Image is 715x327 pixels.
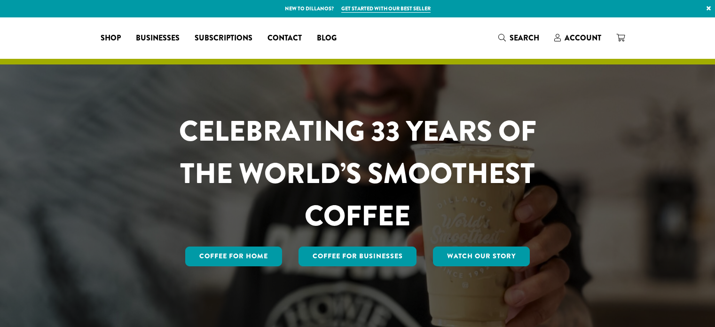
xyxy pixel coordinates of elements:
[565,32,601,43] span: Account
[136,32,180,44] span: Businesses
[341,5,431,13] a: Get started with our best seller
[510,32,539,43] span: Search
[491,30,547,46] a: Search
[299,247,417,266] a: Coffee For Businesses
[195,32,252,44] span: Subscriptions
[267,32,302,44] span: Contact
[151,110,564,237] h1: CELEBRATING 33 YEARS OF THE WORLD’S SMOOTHEST COFFEE
[433,247,530,266] a: Watch Our Story
[93,31,128,46] a: Shop
[185,247,282,266] a: Coffee for Home
[317,32,337,44] span: Blog
[101,32,121,44] span: Shop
